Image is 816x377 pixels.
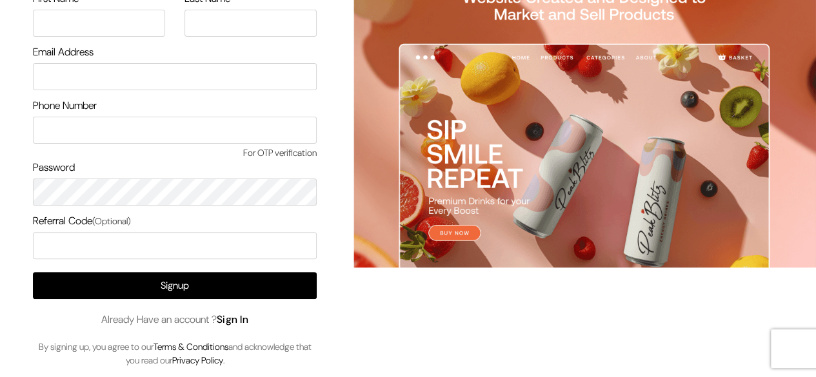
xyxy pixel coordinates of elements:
[33,160,75,175] label: Password
[33,272,317,299] button: Signup
[101,312,249,327] span: Already Have an account ?
[217,313,249,326] a: Sign In
[33,340,317,367] p: By signing up, you agree to our and acknowledge that you read our .
[33,44,94,60] label: Email Address
[33,98,97,113] label: Phone Number
[172,354,223,366] a: Privacy Policy
[33,213,131,229] label: Referral Code
[33,146,317,160] span: For OTP verification
[154,341,228,353] a: Terms & Conditions
[92,215,131,227] span: (Optional)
